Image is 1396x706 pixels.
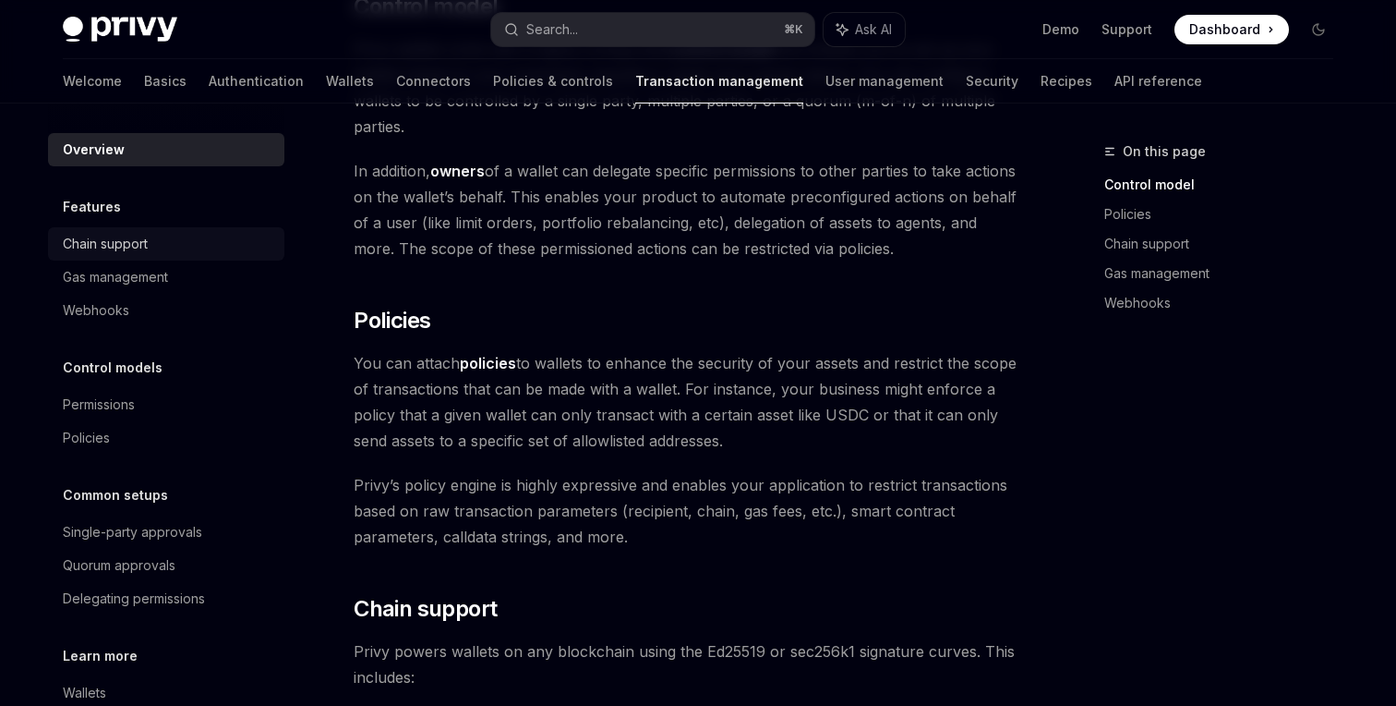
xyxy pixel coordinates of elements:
[48,227,284,261] a: Chain support
[63,554,175,577] div: Quorum approvals
[1104,259,1348,288] a: Gas management
[1104,170,1348,200] a: Control model
[63,357,162,379] h5: Control models
[1114,59,1202,103] a: API reference
[63,266,168,288] div: Gas management
[635,59,803,103] a: Transaction management
[1104,200,1348,229] a: Policies
[48,133,284,166] a: Overview
[63,645,138,667] h5: Learn more
[966,59,1018,103] a: Security
[1104,288,1348,318] a: Webhooks
[63,588,205,610] div: Delegating permissions
[493,59,613,103] a: Policies & controls
[63,196,121,218] h5: Features
[354,472,1019,550] span: Privy’s policy engine is highly expressive and enables your application to restrict transactions ...
[63,139,125,161] div: Overview
[48,421,284,455] a: Policies
[48,582,284,615] a: Delegating permissions
[63,521,202,543] div: Single-party approvals
[491,13,814,46] button: Search...⌘K
[354,639,1019,690] span: Privy powers wallets on any blockchain using the Ed25519 or sec256k1 signature curves. This inclu...
[1104,229,1348,259] a: Chain support
[1042,20,1079,39] a: Demo
[48,549,284,582] a: Quorum approvals
[63,427,110,449] div: Policies
[63,59,122,103] a: Welcome
[1174,15,1289,44] a: Dashboard
[354,158,1019,262] span: In addition, of a wallet can delegate specific permissions to other parties to take actions on th...
[144,59,187,103] a: Basics
[209,59,304,103] a: Authentication
[825,59,944,103] a: User management
[48,516,284,549] a: Single-party approvals
[354,350,1019,454] span: You can attach to wallets to enhance the security of your assets and restrict the scope of transa...
[63,484,168,506] h5: Common setups
[396,59,471,103] a: Connectors
[1304,15,1333,44] button: Toggle dark mode
[48,388,284,421] a: Permissions
[430,162,485,181] a: owners
[526,18,578,41] div: Search...
[63,17,177,43] img: dark logo
[1123,140,1206,163] span: On this page
[63,682,106,704] div: Wallets
[48,261,284,294] a: Gas management
[63,394,135,416] div: Permissions
[1041,59,1092,103] a: Recipes
[48,294,284,327] a: Webhooks
[63,233,148,255] div: Chain support
[784,22,803,37] span: ⌘ K
[824,13,905,46] button: Ask AI
[1101,20,1152,39] a: Support
[855,20,892,39] span: Ask AI
[326,59,374,103] a: Wallets
[1189,20,1260,39] span: Dashboard
[63,299,129,322] div: Webhooks
[460,354,516,373] a: policies
[354,306,430,335] span: Policies
[354,594,497,624] span: Chain support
